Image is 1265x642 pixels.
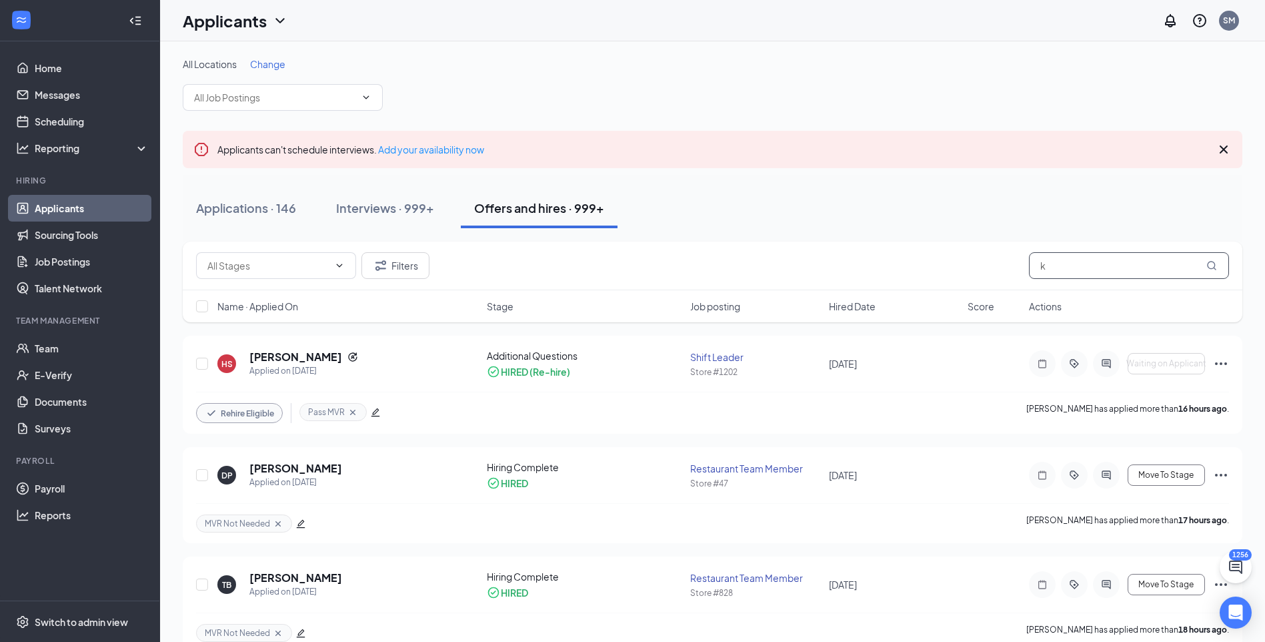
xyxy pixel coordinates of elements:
a: Add your availability now [378,143,484,155]
div: HIRED [501,476,528,490]
b: 16 hours ago [1178,404,1227,414]
div: Applied on [DATE] [249,585,342,599]
div: 1256 [1229,549,1252,561]
svg: Notifications [1162,13,1178,29]
div: HIRED [501,586,528,599]
div: Restaurant Team Member [690,571,821,585]
span: Stage [487,300,513,313]
span: Hired Date [829,300,876,313]
p: [PERSON_NAME] has applied more than . [1026,403,1229,423]
div: HS [221,358,233,370]
p: [PERSON_NAME] has applied more than . [1026,515,1229,533]
input: All Stages [207,258,329,273]
a: Home [35,55,149,81]
span: [DATE] [829,579,857,591]
span: All Locations [183,58,237,70]
svg: ActiveChat [1098,579,1114,590]
a: Messages [35,81,149,108]
div: Hiring [16,175,146,186]
h5: [PERSON_NAME] [249,350,342,364]
div: Offers and hires · 999+ [474,200,604,216]
svg: CheckmarkCircle [487,586,500,599]
b: 17 hours ago [1178,515,1227,525]
div: Restaurant Team Member [690,462,821,475]
button: Move To Stage [1128,574,1205,595]
svg: Checkmark [205,406,218,420]
svg: MagnifyingGlass [1206,260,1217,271]
span: [DATE] [829,469,857,481]
span: Change [250,58,285,70]
a: Surveys [35,415,149,442]
span: Actions [1029,300,1062,313]
span: [DATE] [829,358,857,370]
svg: ActiveChat [1098,358,1114,369]
p: [PERSON_NAME] has applied more than . [1026,624,1229,642]
span: Move To Stage [1138,580,1194,589]
svg: ActiveChat [1098,470,1114,480]
svg: ActiveTag [1066,579,1082,590]
div: Switch to admin view [35,615,128,629]
svg: Note [1034,579,1050,590]
div: Shift Leader [690,350,821,364]
svg: ChevronDown [361,92,371,103]
div: HIRED (Re-hire) [501,365,570,378]
svg: ChevronDown [334,260,345,271]
a: Scheduling [35,108,149,135]
span: Applicants can't schedule interviews. [217,143,484,155]
div: Applied on [DATE] [249,364,358,378]
span: Name · Applied On [217,300,298,313]
h5: [PERSON_NAME] [249,461,342,476]
a: Payroll [35,475,149,502]
span: Pass MVR [308,406,345,418]
svg: Note [1034,470,1050,480]
span: edit [371,408,380,417]
div: SM [1223,15,1235,26]
svg: Cross [347,407,358,418]
span: edit [296,519,305,529]
span: Move To Stage [1138,470,1194,480]
span: Job posting [690,300,740,313]
div: Interviews · 999+ [336,200,434,216]
div: TB [222,579,231,591]
div: Additional Questions [487,349,683,362]
svg: Cross [273,628,283,639]
svg: CheckmarkCircle [487,365,500,378]
div: Team Management [16,315,146,326]
a: Talent Network [35,275,149,302]
div: Store #1202 [690,366,821,378]
svg: ActiveTag [1066,358,1082,369]
button: ChatActive [1220,551,1252,583]
svg: Ellipses [1213,467,1229,483]
svg: QuestionInfo [1192,13,1208,29]
a: Job Postings [35,248,149,275]
svg: Cross [1216,141,1232,157]
a: Documents [35,388,149,415]
div: Hiring Complete [487,570,683,583]
span: edit [296,629,305,638]
h1: Applicants [183,9,267,32]
a: Team [35,335,149,362]
span: Score [968,300,994,313]
button: Move To Stage [1128,464,1205,486]
span: MVR Not Needed [205,627,270,639]
svg: ActiveTag [1066,470,1082,480]
span: Rehire Eligible [221,408,274,419]
svg: Collapse [129,14,142,27]
svg: Analysis [16,141,29,155]
a: Sourcing Tools [35,222,149,248]
svg: Ellipses [1213,577,1229,593]
svg: Error [193,141,209,157]
a: Applicants [35,195,149,222]
svg: Ellipses [1213,356,1229,372]
svg: Filter [373,258,389,274]
div: DP [221,470,233,481]
b: 18 hours ago [1178,625,1227,635]
input: Search in offers and hires [1029,252,1229,279]
div: Store #828 [690,587,821,599]
svg: Reapply [347,352,358,362]
button: Filter Filters [361,252,429,279]
svg: CheckmarkCircle [487,476,500,490]
span: Waiting on Applicant [1126,359,1206,368]
div: Open Intercom Messenger [1220,597,1252,629]
span: MVR Not Needed [205,518,270,529]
